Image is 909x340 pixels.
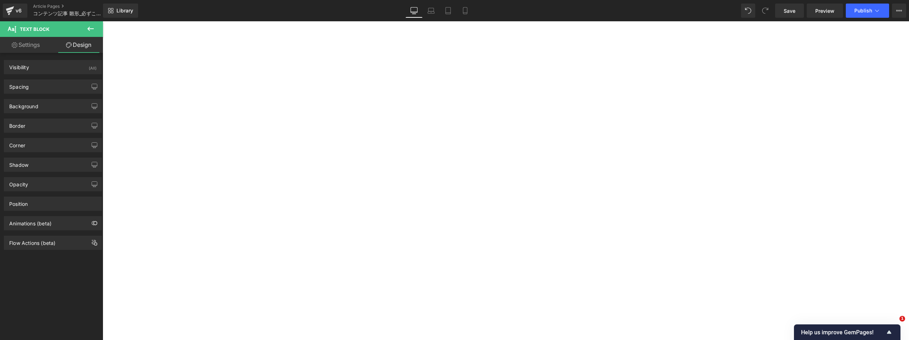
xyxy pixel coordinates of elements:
[103,4,138,18] a: New Library
[9,197,28,207] div: Position
[9,216,51,226] div: Animations (beta)
[9,80,29,90] div: Spacing
[758,4,772,18] button: Redo
[33,4,115,9] a: Article Pages
[741,4,755,18] button: Undo
[899,316,905,322] span: 1
[801,329,885,336] span: Help us improve GemPages!
[801,328,893,336] button: Show survey - Help us improve GemPages!
[20,26,49,32] span: Text Block
[440,4,457,18] a: Tablet
[405,4,423,18] a: Desktop
[9,99,38,109] div: Background
[9,236,55,246] div: Flow Actions (beta)
[53,37,104,53] a: Design
[14,6,23,15] div: v6
[457,4,474,18] a: Mobile
[116,7,133,14] span: Library
[854,8,872,13] span: Publish
[89,60,97,72] div: (All)
[9,177,28,187] div: Opacity
[9,60,29,70] div: Visibility
[846,4,889,18] button: Publish
[9,119,25,129] div: Border
[423,4,440,18] a: Laptop
[892,4,906,18] button: More
[885,316,902,333] iframe: Intercom live chat
[807,4,843,18] a: Preview
[784,7,795,15] span: Save
[815,7,834,15] span: Preview
[3,4,27,18] a: v6
[9,158,28,168] div: Shadow
[33,11,101,16] span: コンテンツ記事 雛形_必ずこの雛形をコピーして実装すること
[9,138,25,148] div: Corner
